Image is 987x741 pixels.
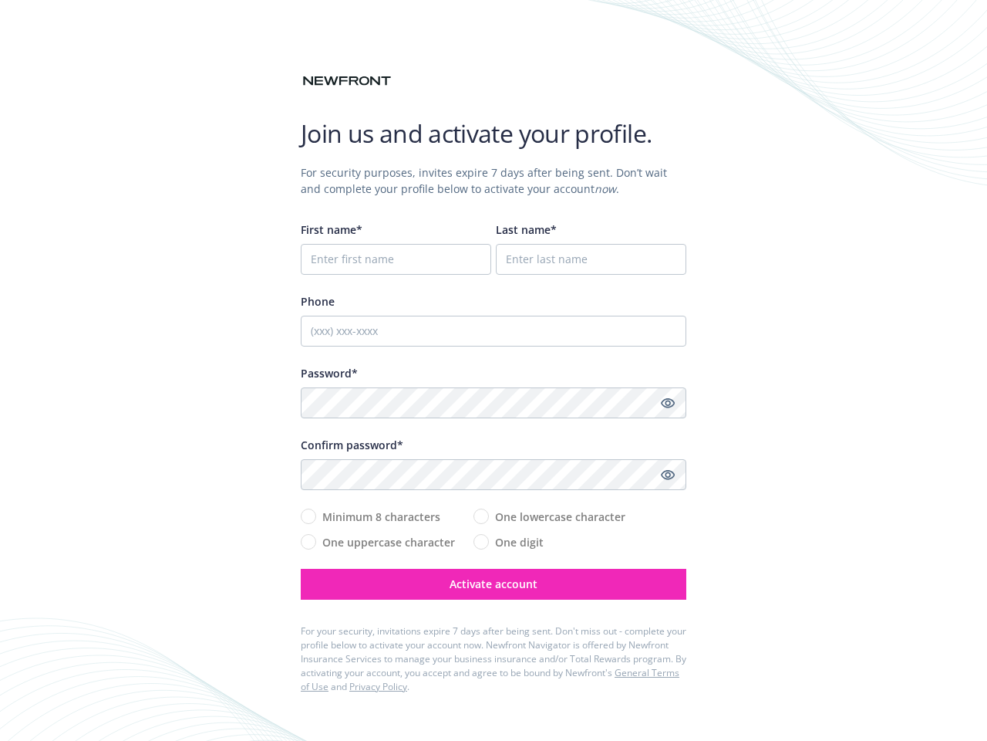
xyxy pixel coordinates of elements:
[301,118,686,149] h1: Join us and activate your profile.
[496,222,557,237] span: Last name*
[301,459,686,490] input: Confirm your unique password...
[496,244,686,275] input: Enter last name
[349,680,407,693] a: Privacy Policy
[301,438,403,452] span: Confirm password*
[659,394,677,412] a: Show password
[301,387,686,418] input: Enter a unique password...
[301,624,686,694] div: For your security, invitations expire 7 days after being sent. Don ' t miss out - complete your p...
[322,509,440,525] span: Minimum 8 characters
[301,569,686,600] button: Activate account
[301,294,335,309] span: Phone
[301,316,686,347] input: (xxx) xxx-xxxx
[301,164,686,197] div: For security purposes, invites expire 7 days after being sent. Don’t wait and complete your profi...
[495,509,625,525] span: One lowercase character
[301,222,362,237] span: First name*
[659,465,677,484] a: Show password
[495,534,544,550] span: One digit
[301,666,679,693] a: General Terms of Use
[301,73,393,90] img: Newfront logo
[301,366,358,381] span: Password*
[301,244,491,275] input: Enter first name
[595,181,616,196] i: now
[450,577,537,591] span: Activate account
[322,534,455,550] span: One uppercase character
